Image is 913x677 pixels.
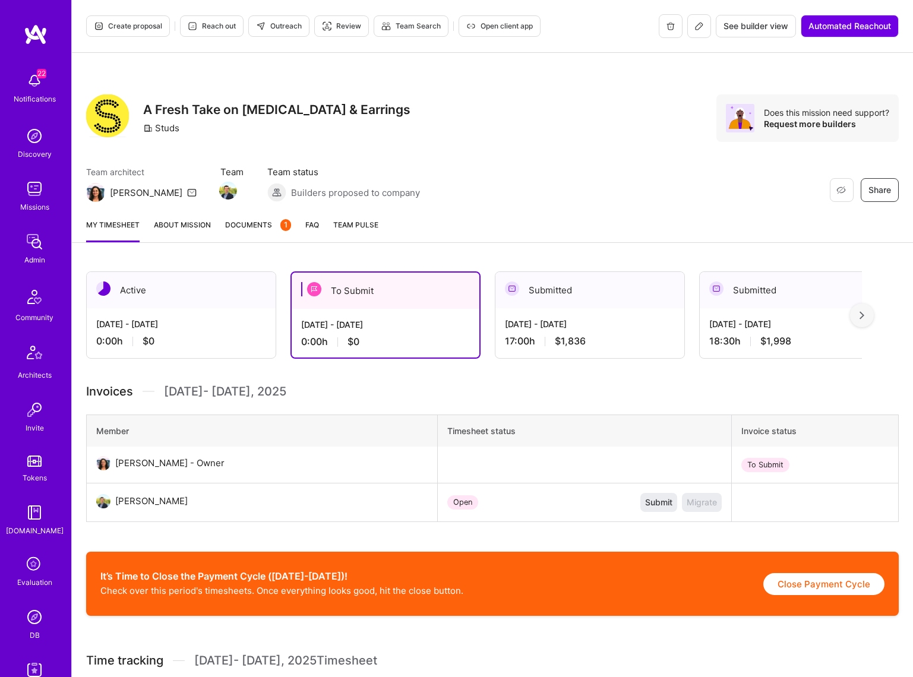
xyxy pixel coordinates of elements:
[225,219,291,242] a: Documents1
[37,69,46,78] span: 22
[280,219,291,231] div: 1
[194,653,377,668] span: [DATE] - [DATE] , 2025 Timesheet
[110,186,182,199] div: [PERSON_NAME]
[23,124,46,148] img: discovery
[23,398,46,422] img: Invite
[801,15,899,37] button: Automated Reachout
[86,166,197,178] span: Team architect
[143,122,179,134] div: Studs
[24,24,48,45] img: logo
[248,15,309,37] button: Outreach
[86,653,163,668] span: Time tracking
[164,382,286,400] span: [DATE] - [DATE] , 2025
[23,69,46,93] img: bell
[100,584,463,597] p: Check over this period's timesheets. Once everything looks good, hit the close button.
[100,571,463,582] h2: It’s Time to Close the Payment Cycle ([DATE]-[DATE])!
[645,496,672,508] span: Submit
[466,21,533,31] span: Open client app
[15,311,53,324] div: Community
[861,178,899,202] button: Share
[732,415,899,447] th: Invoice status
[307,282,321,296] img: To Submit
[760,335,791,347] span: $1,998
[836,185,846,195] i: icon EyeClosed
[505,281,519,296] img: Submitted
[333,219,378,242] a: Team Pulse
[868,184,891,196] span: Share
[292,273,479,309] div: To Submit
[143,382,154,400] img: Divider
[267,166,420,178] span: Team status
[143,102,410,117] h3: A Fresh Take on [MEDICAL_DATA] & Earrings
[709,318,879,330] div: [DATE] - [DATE]
[322,21,331,31] i: icon Targeter
[14,93,56,105] div: Notifications
[115,494,188,508] div: [PERSON_NAME]
[18,148,52,160] div: Discovery
[96,456,110,470] img: User Avatar
[26,422,44,434] div: Invite
[86,219,140,242] a: My timesheet
[96,318,266,330] div: [DATE] - [DATE]
[267,183,286,202] img: Builders proposed to company
[764,118,889,129] div: Request more builders
[381,21,441,31] span: Team Search
[23,177,46,201] img: teamwork
[24,254,45,266] div: Admin
[220,166,244,178] span: Team
[23,472,47,484] div: Tokens
[763,573,884,595] button: Close Payment Cycle
[96,494,110,508] img: User Avatar
[27,455,42,467] img: tokens
[96,281,110,296] img: Active
[301,336,470,348] div: 0:00 h
[18,369,52,381] div: Architects
[437,415,731,447] th: Timesheet status
[86,15,170,37] button: Create proposal
[726,104,754,132] img: Avatar
[709,281,724,296] img: Submitted
[459,15,541,37] button: Open client app
[30,629,40,641] div: DB
[143,335,154,347] span: $0
[6,524,64,537] div: [DOMAIN_NAME]
[154,219,211,242] a: About Mission
[23,605,46,629] img: Admin Search
[555,335,586,347] span: $1,836
[143,124,153,133] i: icon CompanyGray
[87,272,276,308] div: Active
[220,181,236,201] a: Team Member Avatar
[860,311,864,319] img: right
[20,340,49,369] img: Architects
[291,186,420,199] span: Builders proposed to company
[20,201,49,213] div: Missions
[505,335,675,347] div: 17:00 h
[305,219,319,242] a: FAQ
[301,318,470,331] div: [DATE] - [DATE]
[180,15,244,37] button: Reach out
[700,272,889,308] div: Submitted
[505,318,675,330] div: [DATE] - [DATE]
[86,183,105,202] img: Team Architect
[808,20,891,32] span: Automated Reachout
[640,493,677,512] button: Submit
[333,220,378,229] span: Team Pulse
[17,576,52,589] div: Evaluation
[188,21,236,31] span: Reach out
[764,107,889,118] div: Does this mission need support?
[322,21,361,31] span: Review
[94,21,103,31] i: icon Proposal
[447,495,478,510] div: Open
[374,15,448,37] button: Team Search
[741,458,789,472] div: To Submit
[724,20,788,32] span: See builder view
[23,230,46,254] img: admin teamwork
[115,456,225,470] div: [PERSON_NAME] - Owner
[187,188,197,197] i: icon Mail
[219,182,237,200] img: Team Member Avatar
[96,335,266,347] div: 0:00 h
[86,382,133,400] span: Invoices
[20,283,49,311] img: Community
[314,15,369,37] button: Review
[716,15,796,37] button: See builder view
